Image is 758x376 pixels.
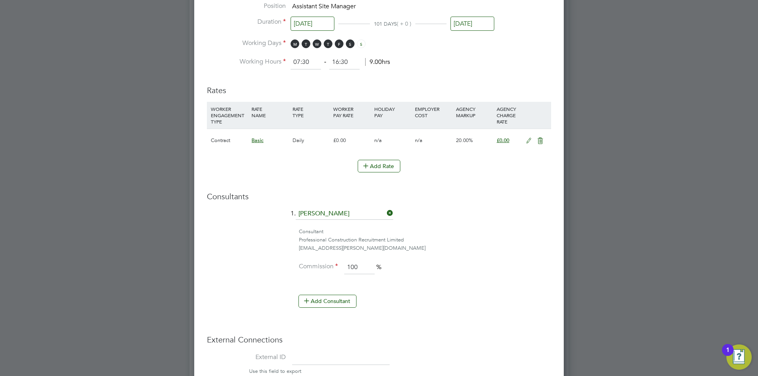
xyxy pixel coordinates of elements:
h3: Consultants [207,191,551,202]
div: 1 [726,350,730,360]
span: ‐ [323,58,328,66]
div: HOLIDAY PAY [372,102,413,122]
span: M [291,39,299,48]
div: Daily [291,129,331,152]
button: Open Resource Center, 1 new notification [726,344,752,370]
input: 17:00 [329,55,360,69]
span: Basic [251,137,263,144]
span: F [335,39,343,48]
span: S [357,39,366,48]
div: AGENCY MARKUP [454,102,495,122]
span: % [376,263,381,271]
div: RATE NAME [250,102,290,122]
span: S [346,39,355,48]
span: 20.00% [456,137,473,144]
input: Search for... [296,208,393,220]
span: W [313,39,321,48]
span: n/a [374,137,382,144]
span: Assistant Site Manager [292,2,356,10]
h3: External Connections [207,335,551,345]
div: £0.00 [331,129,372,152]
span: 9.00hrs [365,58,390,66]
div: Professional Construction Recruitment Limited [299,236,551,244]
label: Commission [298,262,338,271]
input: 08:00 [291,55,321,69]
div: WORKER PAY RATE [331,102,372,122]
span: ( + 0 ) [397,20,411,27]
div: Consultant [299,228,551,236]
button: Add Rate [358,160,400,172]
label: Working Days [207,39,286,47]
span: T [324,39,332,48]
span: T [302,39,310,48]
label: Working Hours [207,58,286,66]
div: EMPLOYER COST [413,102,454,122]
div: AGENCY CHARGE RATE [495,102,522,129]
span: 101 DAYS [374,21,397,27]
button: Add Consultant [298,295,356,307]
div: WORKER ENGAGEMENT TYPE [209,102,250,129]
span: n/a [415,137,422,144]
span: £0.00 [497,137,509,144]
input: Select one [450,17,494,31]
h3: Rates [207,77,551,95]
input: Select one [291,17,334,31]
div: [EMAIL_ADDRESS][PERSON_NAME][DOMAIN_NAME] [299,244,551,253]
label: Position [207,2,286,10]
label: External ID [207,353,286,361]
div: Contract [209,129,250,152]
label: Duration [207,18,286,26]
li: 1. [207,208,551,228]
div: RATE TYPE [291,102,331,122]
